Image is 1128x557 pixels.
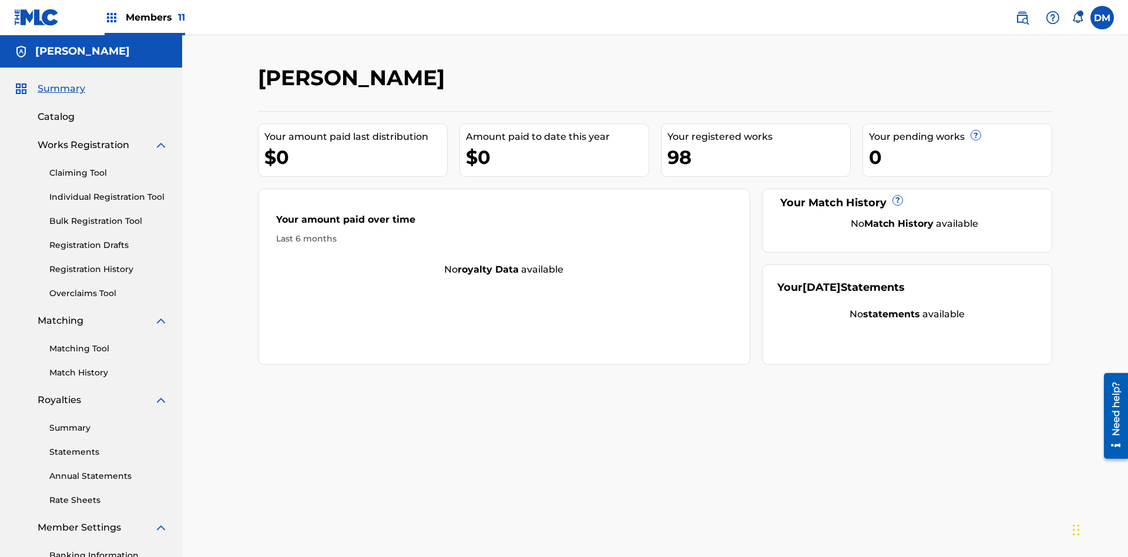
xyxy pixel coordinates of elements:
span: Members [126,11,185,24]
img: Catalog [14,110,28,124]
a: Bulk Registration Tool [49,215,168,227]
span: ? [893,196,902,205]
a: Statements [49,446,168,458]
a: SummarySummary [14,82,85,96]
strong: Match History [864,218,934,229]
div: Last 6 months [276,233,732,245]
img: Summary [14,82,28,96]
strong: royalty data [458,264,519,275]
div: Help [1041,6,1065,29]
img: expand [154,138,168,152]
a: Rate Sheets [49,494,168,506]
span: Member Settings [38,521,121,535]
div: 98 [667,144,850,170]
img: expand [154,393,168,407]
img: Top Rightsholders [105,11,119,25]
a: Matching Tool [49,343,168,355]
a: Public Search [1010,6,1034,29]
div: Your Statements [777,280,905,296]
a: Match History [49,367,168,379]
span: ? [971,130,981,140]
h5: EYAMA MCSINGER [35,45,130,58]
div: Drag [1073,512,1080,548]
div: Your amount paid over time [276,213,732,233]
span: 11 [178,12,185,23]
a: Registration History [49,263,168,276]
a: Summary [49,422,168,434]
span: Royalties [38,393,81,407]
a: Overclaims Tool [49,287,168,300]
span: [DATE] [803,281,841,294]
div: No available [777,307,1038,321]
img: Matching [14,314,29,328]
div: Your pending works [869,130,1052,144]
h2: [PERSON_NAME] [258,65,451,91]
iframe: Chat Widget [1069,501,1128,557]
img: Works Registration [14,138,29,152]
div: User Menu [1090,6,1114,29]
span: Works Registration [38,138,129,152]
iframe: Resource Center [1095,368,1128,465]
div: Your registered works [667,130,850,144]
img: expand [154,521,168,535]
a: Individual Registration Tool [49,191,168,203]
div: No available [258,263,750,277]
img: Royalties [14,393,28,407]
div: Your Match History [777,195,1038,211]
strong: statements [863,308,920,320]
div: $0 [264,144,447,170]
span: Catalog [38,110,75,124]
div: $0 [466,144,649,170]
a: CatalogCatalog [14,110,75,124]
div: Notifications [1072,12,1083,24]
img: MLC Logo [14,9,59,26]
div: 0 [869,144,1052,170]
img: help [1046,11,1060,25]
a: Registration Drafts [49,239,168,251]
img: Member Settings [14,521,28,535]
img: expand [154,314,168,328]
img: search [1015,11,1029,25]
span: Matching [38,314,83,328]
img: Accounts [14,45,28,59]
a: Annual Statements [49,470,168,482]
div: Your amount paid last distribution [264,130,447,144]
a: Claiming Tool [49,167,168,179]
div: No available [792,217,1038,231]
div: Amount paid to date this year [466,130,649,144]
span: Summary [38,82,85,96]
